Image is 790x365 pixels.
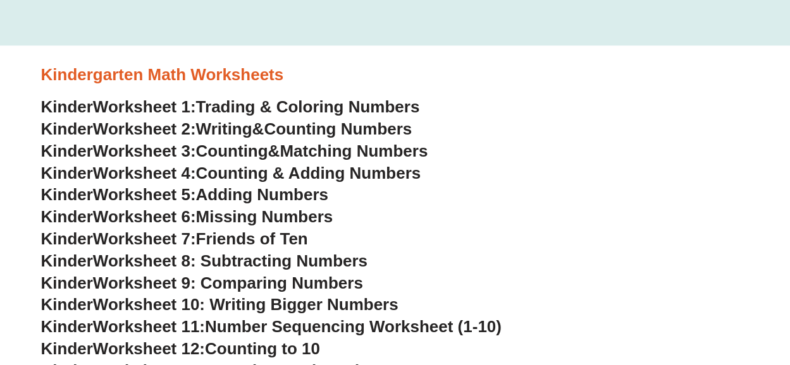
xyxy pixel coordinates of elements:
span: Worksheet 8: Subtracting Numbers [93,251,367,270]
span: Friends of Ten [196,229,308,248]
span: Worksheet 6: [93,207,196,226]
a: KinderWorksheet 10: Writing Bigger Numbers [41,295,398,314]
span: Counting to 10 [205,339,320,358]
span: Counting [196,141,268,160]
span: Worksheet 9: Comparing Numbers [93,273,363,292]
span: Kinder [41,207,93,226]
span: Kinder [41,273,93,292]
span: Trading & Coloring Numbers [196,97,420,116]
a: KinderWorksheet 6:Missing Numbers [41,207,333,226]
span: Worksheet 4: [93,164,196,182]
span: Worksheet 12: [93,339,205,358]
a: KinderWorksheet 7:Friends of Ten [41,229,308,248]
h3: Kindergarten Math Worksheets [41,64,750,86]
span: Worksheet 3: [93,141,196,160]
a: KinderWorksheet 1:Trading & Coloring Numbers [41,97,420,116]
span: Writing [196,119,252,138]
a: KinderWorksheet 5:Adding Numbers [41,185,328,204]
a: KinderWorksheet 2:Writing&Counting Numbers [41,119,412,138]
span: Matching Numbers [280,141,428,160]
a: KinderWorksheet 3:Counting&Matching Numbers [41,141,428,160]
span: Kinder [41,185,93,204]
span: Worksheet 11: [93,317,205,336]
span: Kinder [41,229,93,248]
iframe: Chat Widget [579,222,790,365]
span: Kinder [41,339,93,358]
span: Worksheet 10: Writing Bigger Numbers [93,295,398,314]
span: Counting & Adding Numbers [196,164,421,182]
span: Adding Numbers [196,185,328,204]
span: Kinder [41,141,93,160]
a: KinderWorksheet 8: Subtracting Numbers [41,251,367,270]
span: Kinder [41,97,93,116]
span: Kinder [41,317,93,336]
span: Kinder [41,251,93,270]
span: Missing Numbers [196,207,333,226]
span: Kinder [41,164,93,182]
a: KinderWorksheet 4:Counting & Adding Numbers [41,164,421,182]
span: Kinder [41,119,93,138]
span: Worksheet 5: [93,185,196,204]
span: Worksheet 2: [93,119,196,138]
span: Number Sequencing Worksheet (1-10) [205,317,502,336]
span: Kinder [41,295,93,314]
span: Worksheet 1: [93,97,196,116]
span: Worksheet 7: [93,229,196,248]
a: KinderWorksheet 9: Comparing Numbers [41,273,363,292]
span: Counting Numbers [264,119,412,138]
